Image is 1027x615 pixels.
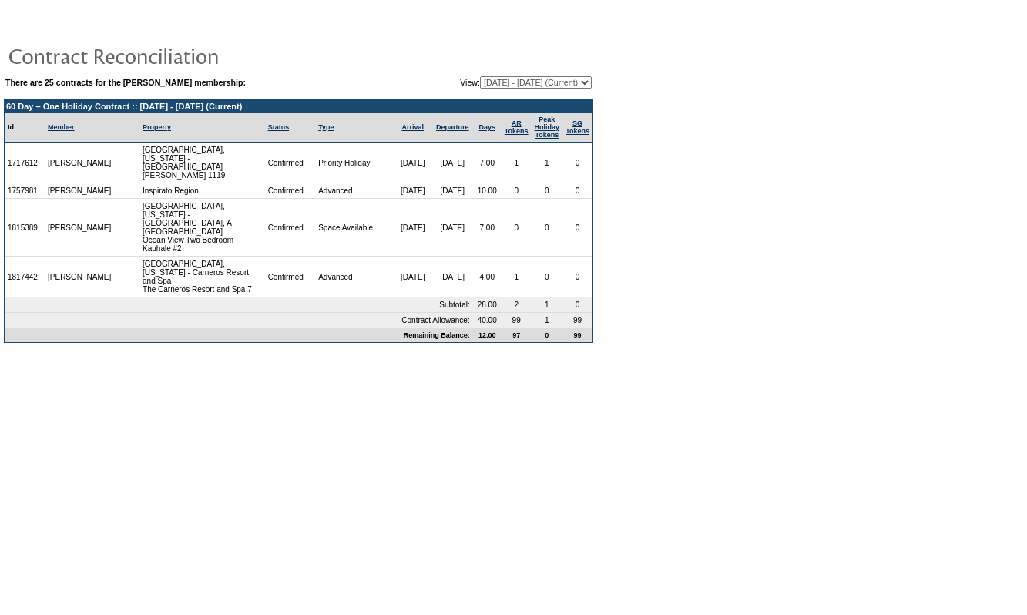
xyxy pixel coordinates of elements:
[502,313,532,328] td: 99
[562,143,592,183] td: 0
[473,297,502,313] td: 28.00
[562,297,592,313] td: 0
[535,116,560,139] a: Peak HolidayTokens
[5,143,45,183] td: 1717612
[268,123,290,131] a: Status
[473,328,502,342] td: 12.00
[562,183,592,199] td: 0
[5,257,45,297] td: 1817442
[473,257,502,297] td: 4.00
[8,40,316,71] img: pgTtlContractReconciliation.gif
[532,183,563,199] td: 0
[505,119,529,135] a: ARTokens
[432,183,473,199] td: [DATE]
[393,257,431,297] td: [DATE]
[265,183,316,199] td: Confirmed
[562,257,592,297] td: 0
[473,313,502,328] td: 40.00
[315,257,393,297] td: Advanced
[401,123,424,131] a: Arrival
[315,183,393,199] td: Advanced
[393,199,431,257] td: [DATE]
[384,76,592,89] td: View:
[139,183,265,199] td: Inspirato Region
[532,313,563,328] td: 1
[562,313,592,328] td: 99
[5,113,45,143] td: Id
[5,328,473,342] td: Remaining Balance:
[45,183,115,199] td: [PERSON_NAME]
[393,143,431,183] td: [DATE]
[532,257,563,297] td: 0
[502,257,532,297] td: 1
[532,143,563,183] td: 1
[45,257,115,297] td: [PERSON_NAME]
[502,183,532,199] td: 0
[315,199,393,257] td: Space Available
[318,123,334,131] a: Type
[139,257,265,297] td: [GEOGRAPHIC_DATA], [US_STATE] - Carneros Resort and Spa The Carneros Resort and Spa 7
[5,100,592,113] td: 60 Day – One Holiday Contract :: [DATE] - [DATE] (Current)
[45,143,115,183] td: [PERSON_NAME]
[532,297,563,313] td: 1
[562,328,592,342] td: 99
[473,183,502,199] td: 10.00
[48,123,75,131] a: Member
[502,143,532,183] td: 1
[315,143,393,183] td: Priority Holiday
[5,313,473,328] td: Contract Allowance:
[265,199,316,257] td: Confirmed
[5,183,45,199] td: 1757981
[432,199,473,257] td: [DATE]
[5,78,246,87] b: There are 25 contracts for the [PERSON_NAME] membership:
[532,199,563,257] td: 0
[473,143,502,183] td: 7.00
[532,328,563,342] td: 0
[265,257,316,297] td: Confirmed
[143,123,171,131] a: Property
[139,143,265,183] td: [GEOGRAPHIC_DATA], [US_STATE] - [GEOGRAPHIC_DATA] [PERSON_NAME] 1119
[478,123,495,131] a: Days
[473,199,502,257] td: 7.00
[139,199,265,257] td: [GEOGRAPHIC_DATA], [US_STATE] - [GEOGRAPHIC_DATA], A [GEOGRAPHIC_DATA] Ocean View Two Bedroom Kau...
[432,143,473,183] td: [DATE]
[502,328,532,342] td: 97
[265,143,316,183] td: Confirmed
[436,123,469,131] a: Departure
[432,257,473,297] td: [DATE]
[502,199,532,257] td: 0
[5,199,45,257] td: 1815389
[566,119,589,135] a: SGTokens
[562,199,592,257] td: 0
[393,183,431,199] td: [DATE]
[5,297,473,313] td: Subtotal:
[502,297,532,313] td: 2
[45,199,115,257] td: [PERSON_NAME]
